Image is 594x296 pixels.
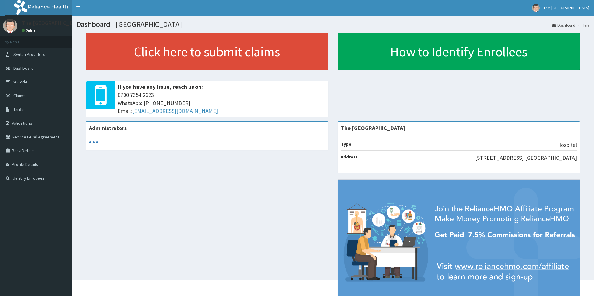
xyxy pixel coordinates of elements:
span: The [GEOGRAPHIC_DATA] [543,5,589,11]
a: How to Identify Enrollees [338,33,580,70]
strong: The [GEOGRAPHIC_DATA] [341,124,405,132]
a: Dashboard [552,23,575,28]
p: The [GEOGRAPHIC_DATA] [22,20,84,26]
svg: audio-loading [89,138,98,147]
a: [EMAIL_ADDRESS][DOMAIN_NAME] [132,107,218,114]
span: Dashboard [13,65,34,71]
span: Claims [13,93,26,98]
iframe: SalesIQ Chatwindow [470,84,592,291]
li: Here [576,23,589,28]
b: Type [341,141,351,147]
a: Click here to submit claims [86,33,328,70]
a: Online [22,28,37,33]
span: Tariffs [13,107,25,112]
b: Address [341,154,358,160]
span: Switch Providers [13,52,45,57]
b: If you have any issue, reach us on: [118,83,203,90]
span: 0700 7354 2623 WhatsApp: [PHONE_NUMBER] Email: [118,91,325,115]
img: User Image [3,19,17,33]
b: Administrators [89,124,127,132]
img: User Image [532,4,540,12]
h1: Dashboard - [GEOGRAPHIC_DATA] [76,20,589,28]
